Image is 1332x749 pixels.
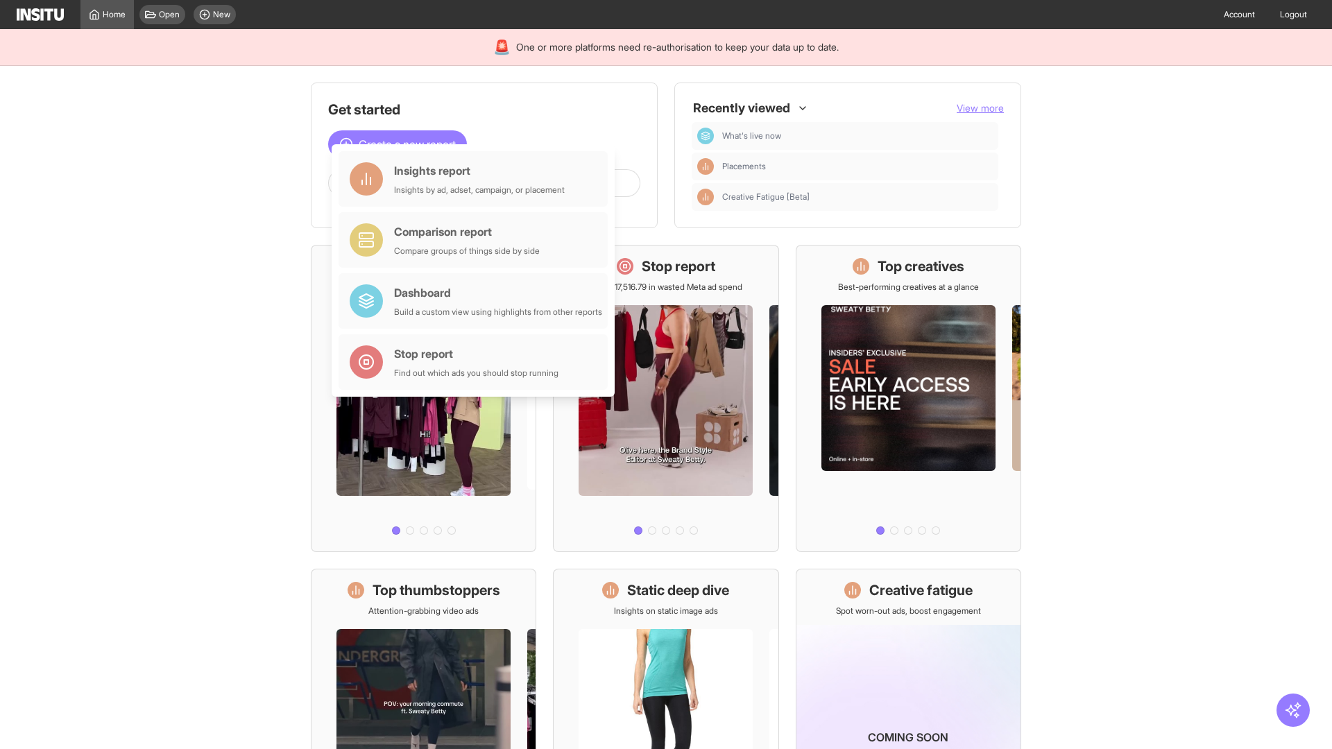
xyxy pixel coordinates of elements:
div: Insights [697,158,714,175]
h1: Top thumbstoppers [373,580,500,600]
div: Dashboard [394,284,602,301]
div: Dashboard [697,128,714,144]
div: Build a custom view using highlights from other reports [394,307,602,318]
div: Find out which ads you should stop running [394,368,558,379]
p: Best-performing creatives at a glance [838,282,979,293]
p: Attention-grabbing video ads [368,605,479,617]
span: New [213,9,230,20]
a: Top creativesBest-performing creatives at a glance [796,245,1021,552]
a: What's live nowSee all active ads instantly [311,245,536,552]
h1: Static deep dive [627,580,729,600]
div: Comparison report [394,223,540,240]
div: 🚨 [493,37,511,57]
p: Save £17,516.79 in wasted Meta ad spend [590,282,742,293]
div: Insights by ad, adset, campaign, or placement [394,184,565,196]
h1: Top creatives [878,257,964,276]
div: Compare groups of things side by side [394,246,540,257]
span: View more [957,102,1004,114]
span: Creative Fatigue [Beta] [722,191,810,203]
div: Stop report [394,345,558,362]
span: What's live now [722,130,781,141]
p: Insights on static image ads [614,605,718,617]
div: Insights [697,189,714,205]
span: What's live now [722,130,993,141]
div: Insights report [394,162,565,179]
h1: Get started [328,100,640,119]
a: Stop reportSave £17,516.79 in wasted Meta ad spend [553,245,778,552]
span: Creative Fatigue [Beta] [722,191,993,203]
span: Placements [722,161,766,172]
span: One or more platforms need re-authorisation to keep your data up to date. [516,40,839,54]
span: Create a new report [359,136,456,153]
button: Create a new report [328,130,467,158]
button: View more [957,101,1004,115]
span: Placements [722,161,993,172]
img: Logo [17,8,64,21]
span: Open [159,9,180,20]
h1: Stop report [642,257,715,276]
span: Home [103,9,126,20]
